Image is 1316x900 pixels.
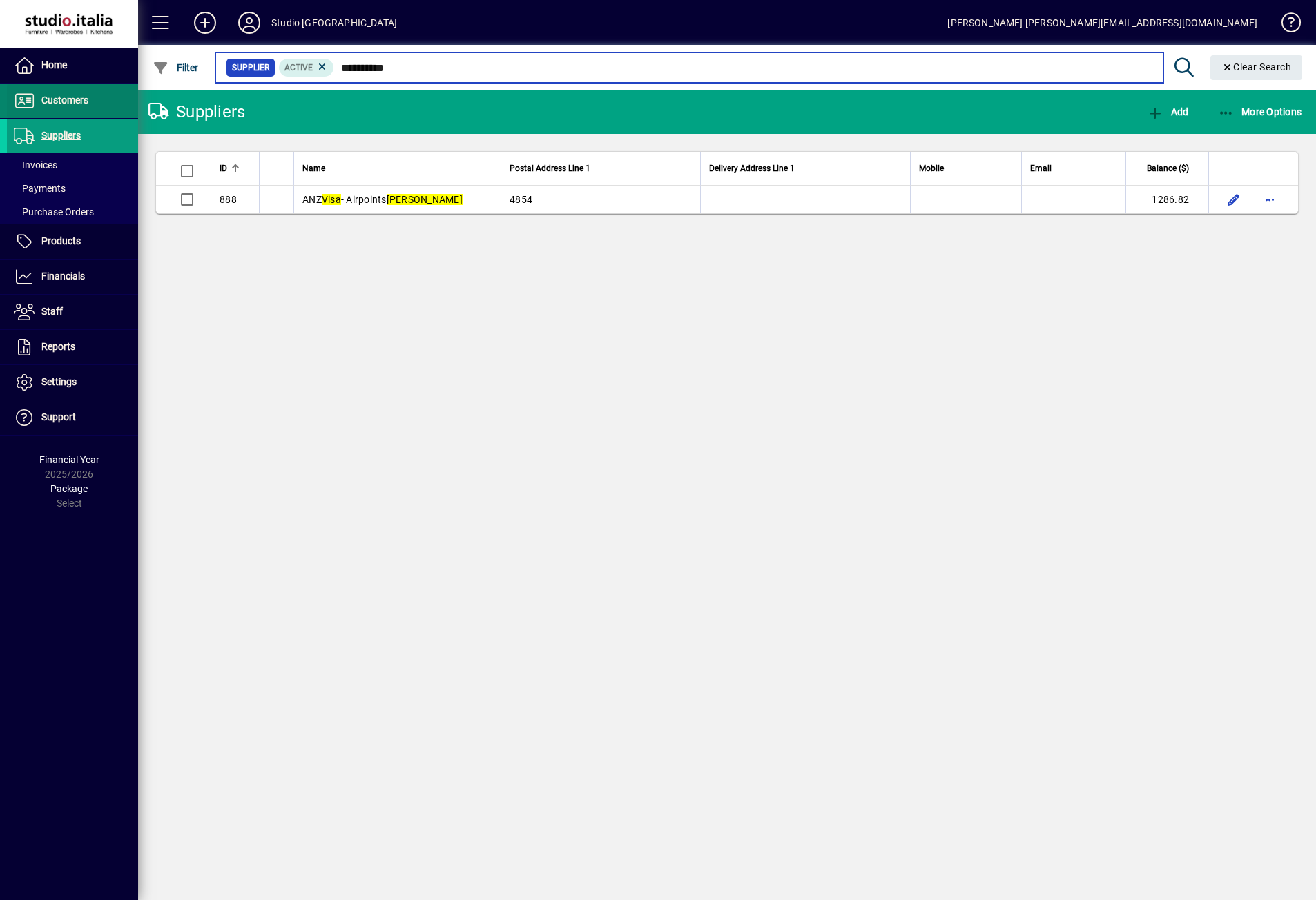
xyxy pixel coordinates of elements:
[7,260,138,294] a: Financials
[41,341,75,352] span: Reports
[14,183,66,194] span: Payments
[1215,99,1306,124] button: More Options
[14,206,94,217] span: Purchase Orders
[1125,186,1208,213] td: 1286.82
[41,130,81,141] span: Suppliers
[41,306,63,317] span: Staff
[1147,161,1189,176] span: Balance ($)
[227,10,271,35] button: Profile
[302,161,492,176] div: Name
[1143,99,1192,124] button: Add
[232,61,269,75] span: Supplier
[1134,161,1201,176] div: Balance ($)
[302,194,463,205] span: ANZ - Airpoints
[7,224,138,259] a: Products
[183,10,227,35] button: Add
[7,400,138,435] a: Support
[302,161,325,176] span: Name
[510,161,590,176] span: Postal Address Line 1
[7,177,138,200] a: Payments
[1030,161,1052,176] span: Email
[510,194,532,205] span: 4854
[220,161,251,176] div: ID
[322,194,341,205] em: Visa
[50,483,88,494] span: Package
[1218,106,1302,117] span: More Options
[153,62,199,73] span: Filter
[41,271,85,282] span: Financials
[148,101,245,123] div: Suppliers
[41,59,67,70] span: Home
[387,194,463,205] em: [PERSON_NAME]
[1147,106,1188,117] span: Add
[709,161,795,176] span: Delivery Address Line 1
[1030,161,1117,176] div: Email
[41,235,81,246] span: Products
[1210,55,1303,80] button: Clear
[284,63,313,72] span: Active
[1259,188,1281,211] button: More options
[39,454,99,465] span: Financial Year
[149,55,202,80] button: Filter
[7,295,138,329] a: Staff
[220,161,227,176] span: ID
[220,194,237,205] span: 888
[7,330,138,364] a: Reports
[947,12,1257,34] div: [PERSON_NAME] [PERSON_NAME][EMAIL_ADDRESS][DOMAIN_NAME]
[7,200,138,224] a: Purchase Orders
[279,59,334,77] mat-chip: Activation Status: Active
[41,411,76,422] span: Support
[41,95,88,106] span: Customers
[1223,188,1245,211] button: Edit
[7,153,138,177] a: Invoices
[41,376,77,387] span: Settings
[919,161,944,176] span: Mobile
[7,84,138,118] a: Customers
[14,159,57,170] span: Invoices
[271,12,397,34] div: Studio [GEOGRAPHIC_DATA]
[7,48,138,83] a: Home
[1271,3,1299,48] a: Knowledge Base
[1221,61,1292,72] span: Clear Search
[919,161,1013,176] div: Mobile
[7,365,138,400] a: Settings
